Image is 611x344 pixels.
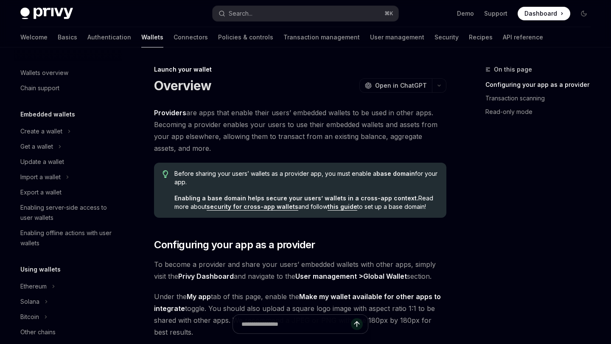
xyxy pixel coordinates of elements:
a: Enabling server-side access to user wallets [14,200,122,225]
button: Search...⌘K [213,6,398,21]
div: Export a wallet [20,187,62,197]
div: Import a wallet [20,172,61,182]
div: Wallets overview [20,68,68,78]
span: ⌘ K [384,10,393,17]
a: Demo [457,9,474,18]
a: API reference [503,27,543,47]
a: Dashboard [518,7,570,20]
span: Dashboard [524,9,557,18]
a: Connectors [174,27,208,47]
a: Transaction scanning [485,92,597,105]
a: Authentication [87,27,131,47]
a: Chain support [14,80,122,96]
a: security for cross-app wallets [207,203,298,211]
a: Support [484,9,507,18]
a: User management [370,27,424,47]
svg: Tip [163,170,168,178]
div: Launch your wallet [154,65,446,74]
a: Global Wallet [363,272,407,281]
a: Recipes [469,27,493,47]
h5: Using wallets [20,264,61,275]
a: Read-only mode [485,105,597,119]
strong: Enabling a base domain helps secure your users’ wallets in a cross-app context. [174,194,418,202]
a: Security [434,27,459,47]
h1: Overview [154,78,211,93]
span: To become a provider and share your users’ embedded wallets with other apps, simply visit the and... [154,258,446,282]
a: Export a wallet [14,185,122,200]
button: Open in ChatGPT [359,78,432,93]
strong: User management > [295,272,407,281]
span: Read more about and follow to set up a base domain! [174,194,438,211]
span: On this page [494,64,532,75]
div: Solana [20,297,39,307]
span: are apps that enable their users’ embedded wallets to be used in other apps. Becoming a provider ... [154,107,446,154]
a: My app [187,292,211,301]
img: dark logo [20,8,73,19]
a: Policies & controls [218,27,273,47]
a: Wallets overview [14,65,122,80]
button: Send message [351,318,363,330]
div: Other chains [20,327,56,337]
a: this guide [328,203,357,211]
span: Before sharing your users’ wallets as a provider app, you must enable a for your app. [174,169,438,186]
a: Other chains [14,325,122,340]
div: Search... [229,8,252,19]
div: Ethereum [20,281,47,291]
strong: base domain [376,170,415,177]
div: Create a wallet [20,126,62,136]
strong: My app [187,292,211,301]
span: Under the tab of this page, enable the toggle. You should also upload a square logo image with as... [154,291,446,338]
div: Enabling offline actions with user wallets [20,228,117,248]
a: Update a wallet [14,154,122,169]
div: Chain support [20,83,59,93]
div: Bitcoin [20,312,39,322]
h5: Embedded wallets [20,109,75,119]
a: Transaction management [283,27,360,47]
strong: Privy Dashboard [178,272,234,280]
a: Configuring your app as a provider [485,78,597,92]
a: Welcome [20,27,48,47]
a: Enabling offline actions with user wallets [14,225,122,251]
span: Configuring your app as a provider [154,238,315,252]
strong: Providers [154,108,186,117]
a: Basics [58,27,77,47]
button: Toggle dark mode [577,7,591,20]
div: Enabling server-side access to user wallets [20,203,117,223]
div: Update a wallet [20,157,64,167]
span: Open in ChatGPT [375,81,427,90]
div: Get a wallet [20,141,53,152]
a: Wallets [141,27,163,47]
